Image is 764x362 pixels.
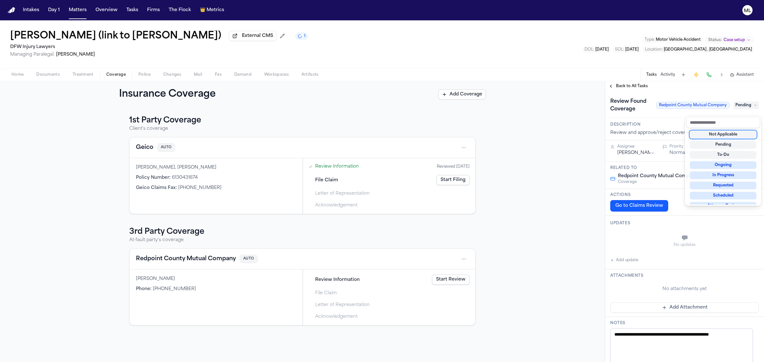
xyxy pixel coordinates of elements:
div: Requested [690,182,756,189]
div: In Progress [690,171,756,179]
div: Ongoing [690,161,756,169]
div: Attorney Review [690,202,756,210]
div: Pending [690,141,756,149]
div: To-Do [690,151,756,159]
span: Pending [733,101,759,109]
div: Scheduled [690,192,756,199]
div: Not Applicable [690,131,756,138]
